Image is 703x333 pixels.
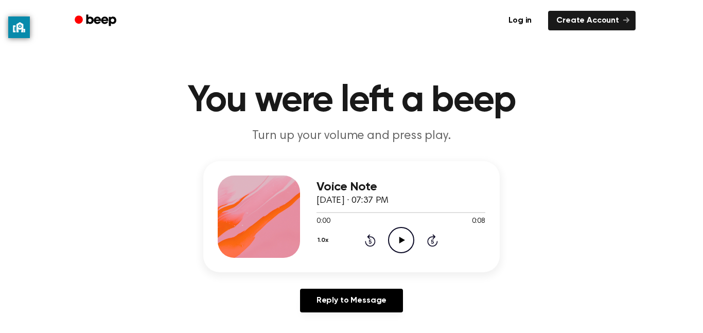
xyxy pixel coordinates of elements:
[317,196,389,205] span: [DATE] · 07:37 PM
[8,16,30,38] button: privacy banner
[300,289,403,312] a: Reply to Message
[88,82,615,119] h1: You were left a beep
[317,216,330,227] span: 0:00
[154,128,549,145] p: Turn up your volume and press play.
[472,216,485,227] span: 0:08
[548,11,636,30] a: Create Account
[317,180,485,194] h3: Voice Note
[67,11,126,31] a: Beep
[317,232,332,249] button: 1.0x
[498,9,542,32] a: Log in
